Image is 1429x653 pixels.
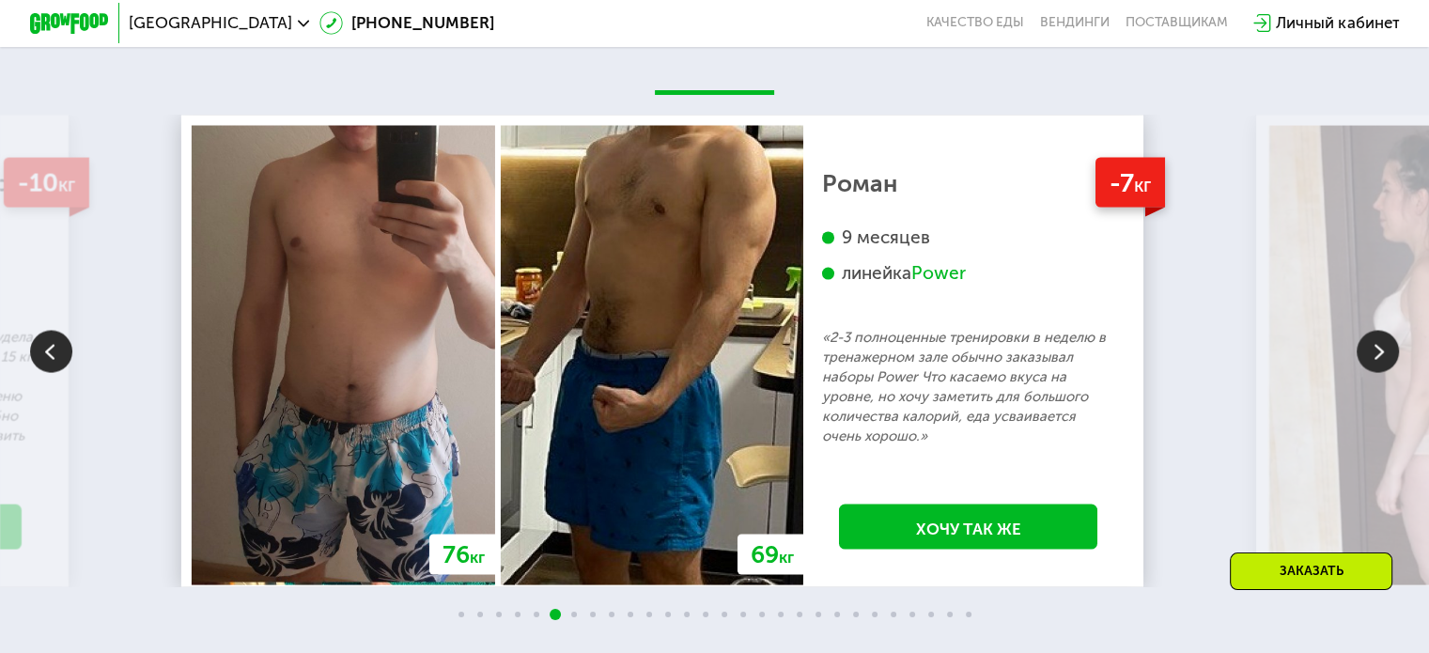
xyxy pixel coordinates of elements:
span: кг [470,547,485,566]
p: «2-3 полноценные тренировки в неделю в тренажерном зале обычно заказывал наборы Power Что касаемо... [822,327,1113,446]
div: -7 [1095,157,1165,207]
a: Вендинги [1040,15,1110,31]
img: Slide right [1357,330,1399,372]
a: Хочу так же [839,504,1097,549]
img: Slide left [30,330,72,372]
div: -10 [4,157,89,207]
div: Роман [822,173,1113,193]
div: поставщикам [1126,15,1228,31]
div: Power [911,261,966,284]
span: кг [1134,173,1151,195]
div: линейка [822,261,1113,284]
div: Заказать [1230,552,1392,590]
div: 9 месяцев [822,225,1113,248]
div: Личный кабинет [1276,11,1399,35]
span: кг [779,547,794,566]
a: [PHONE_NUMBER] [319,11,494,35]
div: 69 [738,534,806,574]
div: 76 [429,534,497,574]
span: кг [58,173,75,195]
a: Качество еды [926,15,1024,31]
span: [GEOGRAPHIC_DATA] [129,15,292,31]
